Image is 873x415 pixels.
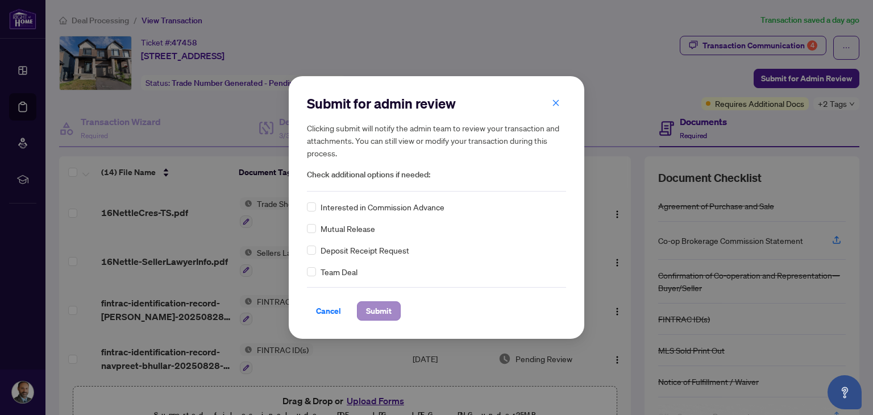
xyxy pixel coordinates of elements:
span: Team Deal [321,265,357,278]
button: Cancel [307,301,350,321]
span: Deposit Receipt Request [321,244,409,256]
button: Submit [357,301,401,321]
button: Open asap [828,375,862,409]
span: Interested in Commission Advance [321,201,444,213]
span: Cancel [316,302,341,320]
h2: Submit for admin review [307,94,566,113]
span: Submit [366,302,392,320]
span: Mutual Release [321,222,375,235]
span: close [552,99,560,107]
h5: Clicking submit will notify the admin team to review your transaction and attachments. You can st... [307,122,566,159]
span: Check additional options if needed: [307,168,566,181]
